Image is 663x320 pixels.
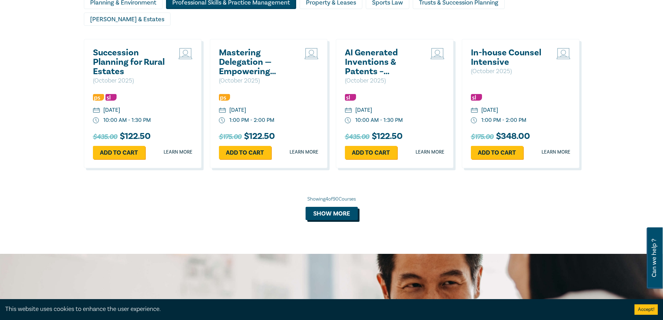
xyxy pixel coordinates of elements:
a: AI Generated Inventions & Patents – Navigating Legal Uncertainty [345,48,420,76]
img: Live Stream [179,48,192,59]
img: Live Stream [431,48,444,59]
h3: $ 122.50 [93,131,150,142]
div: [DATE] [229,106,246,114]
img: Professional Skills [93,94,104,101]
div: 1:00 PM - 2:00 PM [481,116,526,124]
a: Mastering Delegation — Empowering Junior Lawyers for Success [219,48,294,76]
a: Learn more [542,149,570,156]
p: ( October 2025 ) [219,76,294,85]
img: Substantive Law [105,94,117,101]
a: Add to cart [93,146,145,159]
a: Learn more [164,149,192,156]
div: This website uses cookies to enhance the user experience. [5,305,624,314]
p: ( October 2025 ) [471,67,546,76]
p: ( October 2025 ) [93,76,168,85]
span: Can we help ? [651,232,657,284]
img: Live Stream [557,48,570,59]
a: Add to cart [345,146,397,159]
div: Showing 4 of 90 Courses [84,196,579,203]
h3: $ 122.50 [219,131,275,142]
span: $175.00 [471,131,494,142]
div: 1:00 PM - 2:00 PM [229,116,274,124]
div: [DATE] [103,106,120,114]
h3: $ 122.50 [345,131,402,142]
a: Add to cart [219,146,271,159]
span: $435.00 [93,131,117,142]
span: $175.00 [219,131,242,142]
a: In-house Counsel Intensive [471,48,546,67]
button: Accept cookies [634,304,658,315]
img: calendar [471,108,478,114]
img: Substantive Law [471,94,482,101]
img: Live Stream [305,48,318,59]
a: Succession Planning for Rural Estates [93,48,168,76]
img: watch [219,117,225,124]
img: Substantive Law [345,94,356,101]
h3: $ 348.00 [471,131,530,142]
div: 10:00 AM - 1:30 PM [103,116,151,124]
a: Learn more [416,149,444,156]
div: [PERSON_NAME] & Estates [84,13,171,26]
div: [DATE] [355,106,372,114]
img: calendar [219,108,226,114]
button: Show more [306,207,358,220]
span: $435.00 [345,131,369,142]
img: watch [471,117,477,124]
div: 10:00 AM - 1:30 PM [355,116,403,124]
img: watch [93,117,99,124]
img: calendar [93,108,100,114]
img: watch [345,117,351,124]
div: [DATE] [481,106,498,114]
p: ( October 2025 ) [345,76,420,85]
img: Professional Skills [219,94,230,101]
a: Add to cart [471,146,523,159]
a: Learn more [290,149,318,156]
img: calendar [345,108,352,114]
